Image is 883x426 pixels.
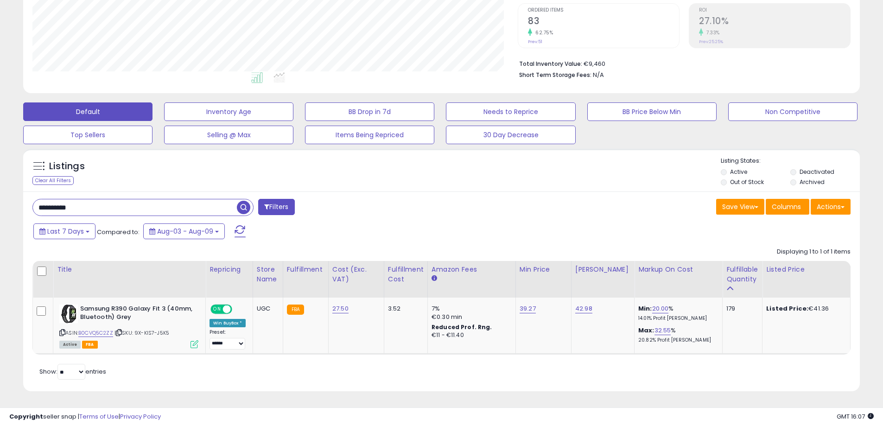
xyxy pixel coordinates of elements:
b: Total Inventory Value: [519,60,582,68]
div: Repricing [210,265,249,274]
div: Win BuyBox * [210,319,246,327]
li: €9,460 [519,57,844,69]
b: Reduced Prof. Rng. [432,323,492,331]
div: €11 - €11.40 [432,331,508,339]
div: % [638,305,715,322]
small: 7.33% [703,29,720,36]
label: Out of Stock [730,178,764,186]
img: 41Be8VRcEwL._SL40_.jpg [59,305,78,323]
a: B0CVQ5C2ZZ [78,329,113,337]
span: ON [211,305,223,313]
a: 32.55 [654,326,671,335]
button: 30 Day Decrease [446,126,575,144]
strong: Copyright [9,412,43,421]
div: Fulfillable Quantity [726,265,758,284]
div: [PERSON_NAME] [575,265,630,274]
div: €0.30 min [432,313,508,321]
span: | SKU: 9X-KIS7-J5K5 [114,329,169,337]
button: Needs to Reprice [446,102,575,121]
div: UGC [257,305,276,313]
p: 14.01% Profit [PERSON_NAME] [638,315,715,322]
a: 42.98 [575,304,592,313]
button: Selling @ Max [164,126,293,144]
div: Min Price [520,265,567,274]
p: Listing States: [721,157,860,165]
a: 39.27 [520,304,536,313]
div: Clear All Filters [32,176,74,185]
b: Listed Price: [766,304,808,313]
b: Min: [638,304,652,313]
small: 62.75% [532,29,553,36]
div: Store Name [257,265,279,284]
b: Short Term Storage Fees: [519,71,591,79]
a: 27.50 [332,304,349,313]
p: 20.82% Profit [PERSON_NAME] [638,337,715,343]
div: Amazon Fees [432,265,512,274]
button: Columns [766,199,809,215]
h2: 83 [528,16,679,28]
span: Last 7 Days [47,227,84,236]
button: Aug-03 - Aug-09 [143,223,225,239]
small: Amazon Fees. [432,274,437,283]
button: Last 7 Days [33,223,95,239]
div: 7% [432,305,508,313]
small: Prev: 25.25% [699,39,723,45]
button: Actions [811,199,851,215]
div: Title [57,265,202,274]
button: Items Being Repriced [305,126,434,144]
span: Ordered Items [528,8,679,13]
span: 2025-08-17 16:07 GMT [837,412,874,421]
button: Filters [258,199,294,215]
div: 179 [726,305,755,313]
small: FBA [287,305,304,315]
span: FBA [82,341,98,349]
button: BB Price Below Min [587,102,717,121]
button: BB Drop in 7d [305,102,434,121]
span: All listings currently available for purchase on Amazon [59,341,81,349]
div: % [638,326,715,343]
button: Inventory Age [164,102,293,121]
span: Aug-03 - Aug-09 [157,227,213,236]
div: Fulfillment Cost [388,265,424,284]
button: Non Competitive [728,102,858,121]
span: OFF [231,305,246,313]
div: €41.36 [766,305,843,313]
div: Fulfillment [287,265,324,274]
th: The percentage added to the cost of goods (COGS) that forms the calculator for Min & Max prices. [635,261,723,298]
div: Markup on Cost [638,265,718,274]
div: Preset: [210,329,246,350]
button: Save View [716,199,764,215]
div: seller snap | | [9,413,161,421]
label: Deactivated [800,168,834,176]
span: Columns [772,202,801,211]
h5: Listings [49,160,85,173]
div: Listed Price [766,265,846,274]
div: Cost (Exc. VAT) [332,265,380,284]
span: Show: entries [39,367,106,376]
a: 20.00 [652,304,669,313]
a: Privacy Policy [120,412,161,421]
b: Samsung R390 Galaxy Fit 3 (40mm, Bluetooth) Grey [80,305,193,324]
a: Terms of Use [79,412,119,421]
span: Compared to: [97,228,140,236]
h2: 27.10% [699,16,850,28]
div: ASIN: [59,305,198,348]
label: Archived [800,178,825,186]
div: Displaying 1 to 1 of 1 items [777,248,851,256]
span: ROI [699,8,850,13]
button: Default [23,102,152,121]
small: Prev: 51 [528,39,542,45]
div: 3.52 [388,305,420,313]
label: Active [730,168,747,176]
span: N/A [593,70,604,79]
b: Max: [638,326,654,335]
button: Top Sellers [23,126,152,144]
